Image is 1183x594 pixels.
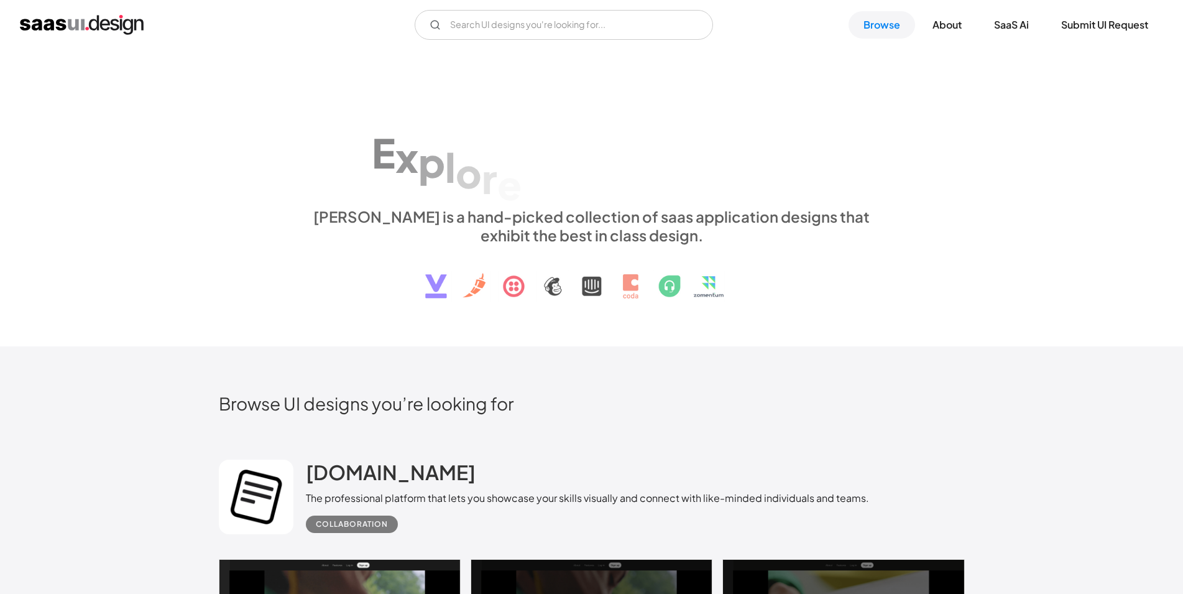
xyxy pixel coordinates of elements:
a: Submit UI Request [1046,11,1163,39]
h1: Explore SaaS UI design patterns & interactions. [306,100,878,195]
div: [PERSON_NAME] is a hand-picked collection of saas application designs that exhibit the best in cl... [306,207,878,244]
div: E [372,129,395,177]
a: SaaS Ai [979,11,1044,39]
div: x [395,133,418,181]
div: r [482,154,497,202]
div: Collaboration [316,517,388,532]
div: o [456,148,482,196]
a: About [918,11,977,39]
a: [DOMAIN_NAME] [306,460,476,491]
h2: Browse UI designs you’re looking for [219,392,965,414]
div: The professional platform that lets you showcase your skills visually and connect with like-minde... [306,491,869,506]
img: text, icon, saas logo [403,244,780,309]
h2: [DOMAIN_NAME] [306,460,476,485]
div: p [418,138,445,186]
form: Email Form [415,10,713,40]
a: Browse [849,11,915,39]
input: Search UI designs you're looking for... [415,10,713,40]
div: l [445,143,456,191]
div: e [497,160,522,208]
a: home [20,15,144,35]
